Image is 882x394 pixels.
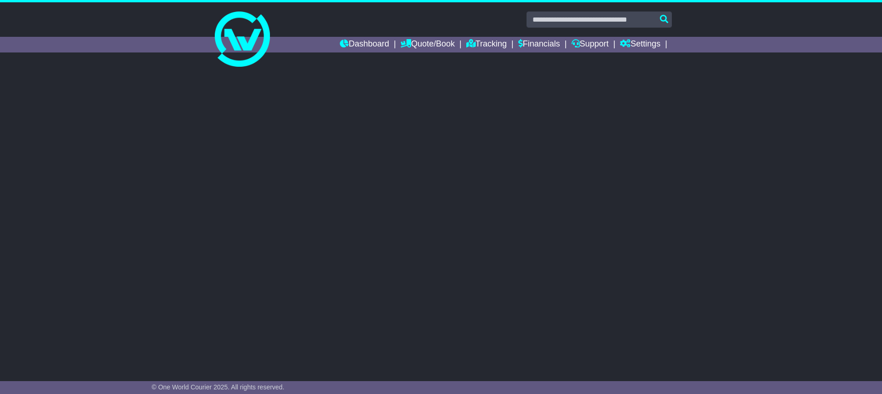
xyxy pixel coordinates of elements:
[152,383,285,391] span: © One World Courier 2025. All rights reserved.
[340,37,389,52] a: Dashboard
[466,37,507,52] a: Tracking
[401,37,455,52] a: Quote/Book
[518,37,560,52] a: Financials
[620,37,660,52] a: Settings
[572,37,609,52] a: Support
